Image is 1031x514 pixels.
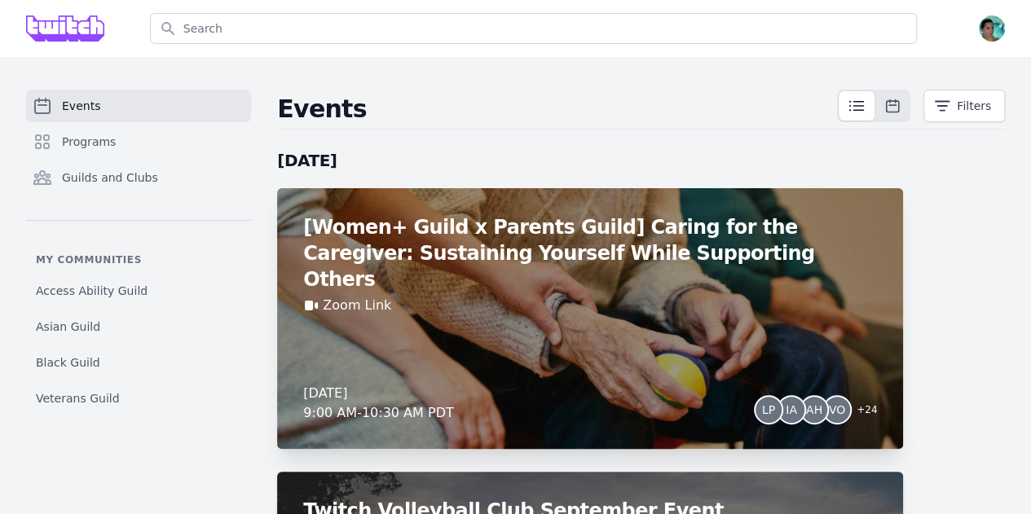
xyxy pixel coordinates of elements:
span: Black Guild [36,354,100,371]
a: Programs [26,125,251,158]
a: Veterans Guild [26,384,251,413]
p: My communities [26,253,251,266]
a: Parent's Guild [26,420,251,449]
span: AH [806,404,822,415]
a: [Women+ Guild x Parents Guild] Caring for the Caregiver: Sustaining Yourself While Supporting Oth... [277,188,903,449]
span: Guilds and Clubs [62,169,158,186]
span: Veterans Guild [36,390,120,406]
h2: [DATE] [277,149,903,172]
nav: Sidebar [26,90,251,424]
img: Grove [26,15,104,42]
a: Asian Guild [26,312,251,341]
span: Access Ability Guild [36,283,148,299]
h2: [Women+ Guild x Parents Guild] Caring for the Caregiver: Sustaining Yourself While Supporting Others [303,214,877,292]
a: Black Guild [26,348,251,377]
span: IA [786,404,797,415]
h2: Events [277,94,837,124]
span: Programs [62,134,116,150]
span: Asian Guild [36,319,100,335]
button: Filters [923,90,1005,122]
a: Access Ability Guild [26,276,251,305]
span: + 24 [847,400,877,423]
div: [DATE] 9:00 AM - 10:30 AM PDT [303,384,453,423]
a: Events [26,90,251,122]
span: Events [62,98,100,114]
a: Zoom Link [323,296,391,315]
span: VO [829,404,845,415]
a: Guilds and Clubs [26,161,251,194]
span: LP [762,404,775,415]
input: Search [150,13,917,44]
